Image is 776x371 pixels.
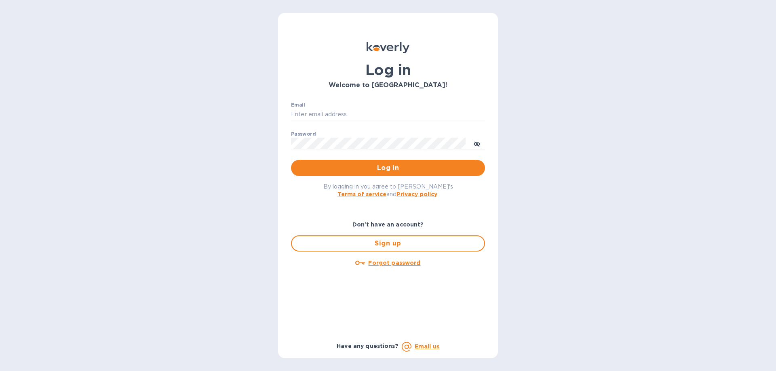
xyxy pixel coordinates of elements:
[415,343,439,350] a: Email us
[367,42,409,53] img: Koverly
[291,160,485,176] button: Log in
[337,191,386,197] a: Terms of service
[291,235,485,252] button: Sign up
[291,82,485,89] h3: Welcome to [GEOGRAPHIC_DATA]!
[291,103,305,107] label: Email
[291,132,316,136] label: Password
[291,61,485,78] h1: Log in
[297,163,479,173] span: Log in
[298,239,478,248] span: Sign up
[323,183,453,197] span: By logging in you agree to [PERSON_NAME]'s and .
[352,221,424,228] b: Don't have an account?
[291,109,485,121] input: Enter email address
[469,135,485,151] button: toggle password visibility
[368,260,420,266] u: Forgot password
[337,343,399,349] b: Have any questions?
[396,191,437,197] a: Privacy policy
